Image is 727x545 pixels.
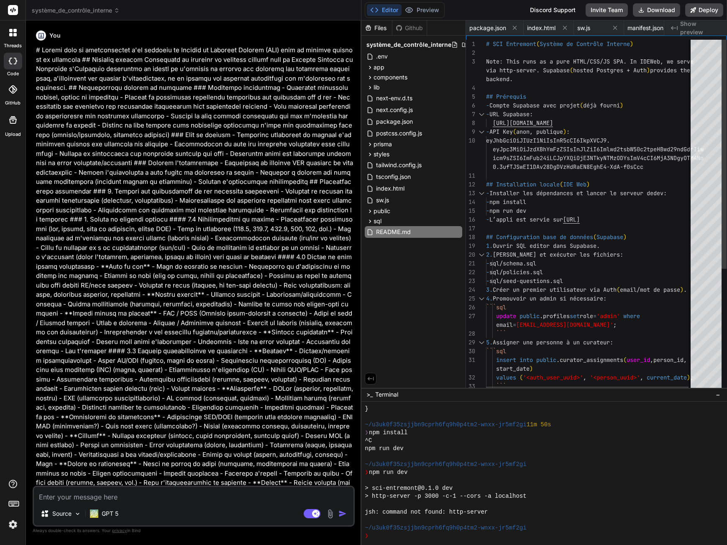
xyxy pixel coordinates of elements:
[375,183,405,194] span: index.html
[493,119,553,127] span: [URL][DOMAIN_NAME]
[375,390,398,399] span: Terminal
[90,509,98,518] img: GPT 5
[580,312,593,320] span: role
[620,286,680,293] span: email/mot de passe
[102,509,118,518] p: GPT 5
[466,285,475,294] div: 24
[375,160,422,170] span: tailwind.config.js
[466,338,475,347] div: 29
[466,215,475,224] div: 16
[623,356,627,364] span: (
[650,66,690,74] span: provides the
[365,437,372,445] span: ^C
[365,524,526,532] span: ~/u3uk0f35zsjjbn9cprh6fq9h0p4tm2-wnxx-jr5mf2gi
[365,461,526,469] span: ~/u3uk0f35zsjjbn9cprh6fq9h0p4tm2-wnxx-jr5mf2gi
[6,517,20,532] img: settings
[486,93,526,100] span: ## Prérequis
[653,356,683,364] span: person_id
[486,268,489,276] span: -
[570,312,580,320] span: set
[543,312,570,320] span: profiles
[374,207,390,215] span: public
[466,347,475,356] div: 30
[489,268,543,276] span: sql/policies.sql
[486,347,506,355] span: ```sql
[466,233,475,242] div: 18
[540,312,543,320] span: .
[74,510,81,517] img: Pick Models
[687,374,690,381] span: )
[580,102,583,109] span: (
[466,206,475,215] div: 15
[466,312,475,321] div: 27
[493,242,600,250] span: Ouvrir SQL editor dans Supabase.
[365,492,526,500] span: > http-server -p 3000 -c-1 --cors -a localhost
[365,429,369,437] span: ❯
[365,469,369,476] span: ❯
[496,330,506,337] span: ```
[466,101,475,110] div: 6
[466,356,475,364] div: 31
[520,374,523,381] span: (
[527,24,555,32] span: index.html
[4,42,22,49] label: threads
[586,181,590,188] span: )
[685,3,723,17] button: Deploy
[365,445,403,453] span: npm run dev
[650,58,694,65] span: Web, we serve
[486,260,489,267] span: -
[556,356,560,364] span: .
[486,181,560,188] span: ## Installation locale
[392,24,427,32] div: Github
[361,24,392,32] div: Files
[496,312,516,320] span: update
[596,233,623,241] span: Supabase
[496,374,516,381] span: values
[525,3,581,17] div: Discord Support
[466,92,475,101] div: 5
[486,75,513,83] span: backend.
[486,303,506,311] span: ```sql
[489,189,653,197] span: Installer les dépendances et lancer le serveur de
[716,390,720,399] span: −
[369,469,407,476] span: npm run dev
[640,374,643,381] span: ,
[466,373,475,382] div: 32
[374,140,392,148] span: prisma
[375,93,413,103] span: next-env.d.ts
[680,20,720,36] span: Show preview
[52,509,72,518] p: Source
[493,251,623,258] span: [PERSON_NAME] et exécuter les fichiers:
[367,4,402,16] button: Editor
[489,198,526,206] span: npm install
[520,312,540,320] span: public
[627,356,650,364] span: user_id
[374,63,384,71] span: app
[647,66,650,74] span: )
[660,154,704,162] span: jA3NDgyOTM4Nn
[375,172,412,182] span: tsconfig.json
[683,356,687,364] span: ,
[493,295,607,302] span: Promouvoir un admin si nécessaire:
[375,117,414,127] span: package.json
[365,484,453,492] span: > sci-entremont@0.1.0 dev
[496,365,530,372] span: start_date
[466,48,475,57] div: 2
[466,110,475,119] div: 7
[593,233,596,241] span: (
[486,207,489,214] span: -
[489,207,526,214] span: npm run dev
[583,374,586,381] span: ,
[466,171,475,180] div: 11
[486,40,536,48] span: # SCI Entremont
[466,189,475,198] div: 13
[365,508,488,516] span: jsh: command not found: http-server
[476,110,487,119] div: Click to collapse the range.
[496,356,516,364] span: insert
[7,70,19,77] label: code
[374,217,381,225] span: sql
[375,51,389,61] span: .env
[577,24,590,32] span: sw.js
[486,58,650,65] span: Note: This runs as a pure HTML/CSS/JS SPA. In IDE
[489,260,536,267] span: sql/schema.sql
